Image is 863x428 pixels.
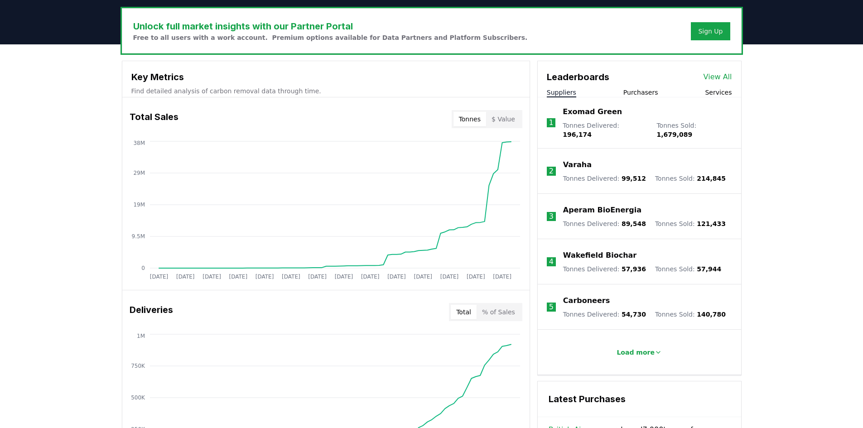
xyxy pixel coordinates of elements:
[440,274,458,280] tspan: [DATE]
[255,274,274,280] tspan: [DATE]
[149,274,168,280] tspan: [DATE]
[563,295,610,306] a: Carboneers
[141,265,145,271] tspan: 0
[622,265,646,273] span: 57,936
[131,70,521,84] h3: Key Metrics
[704,72,732,82] a: View All
[563,219,646,228] p: Tonnes Delivered :
[202,274,221,280] tspan: [DATE]
[130,110,178,128] h3: Total Sales
[563,310,646,319] p: Tonnes Delivered :
[655,264,721,274] p: Tonnes Sold :
[622,175,646,182] span: 99,512
[493,274,511,280] tspan: [DATE]
[308,274,327,280] tspan: [DATE]
[361,274,379,280] tspan: [DATE]
[547,88,576,97] button: Suppliers
[563,205,641,216] a: Aperam BioEnergia
[623,88,658,97] button: Purchasers
[656,131,692,138] span: 1,679,089
[622,311,646,318] span: 54,730
[131,394,145,401] tspan: 500K
[229,274,247,280] tspan: [DATE]
[563,264,646,274] p: Tonnes Delivered :
[282,274,300,280] tspan: [DATE]
[563,121,647,139] p: Tonnes Delivered :
[617,348,655,357] p: Load more
[387,274,406,280] tspan: [DATE]
[691,22,730,40] button: Sign Up
[334,274,353,280] tspan: [DATE]
[697,265,721,273] span: 57,944
[655,174,726,183] p: Tonnes Sold :
[655,310,726,319] p: Tonnes Sold :
[451,305,477,319] button: Total
[133,19,528,33] h3: Unlock full market insights with our Partner Portal
[131,233,145,240] tspan: 9.5M
[414,274,432,280] tspan: [DATE]
[549,211,554,222] p: 3
[131,363,145,369] tspan: 750K
[547,70,609,84] h3: Leaderboards
[130,303,173,321] h3: Deliveries
[133,170,145,176] tspan: 29M
[563,131,592,138] span: 196,174
[133,33,528,42] p: Free to all users with a work account. Premium options available for Data Partners and Platform S...
[486,112,521,126] button: $ Value
[133,202,145,208] tspan: 19M
[549,256,554,267] p: 4
[549,302,554,313] p: 5
[549,117,553,128] p: 1
[655,219,726,228] p: Tonnes Sold :
[622,220,646,227] span: 89,548
[453,112,486,126] button: Tonnes
[697,311,726,318] span: 140,780
[549,392,730,406] h3: Latest Purchases
[705,88,732,97] button: Services
[697,220,726,227] span: 121,433
[176,274,194,280] tspan: [DATE]
[133,140,145,146] tspan: 38M
[698,27,723,36] a: Sign Up
[697,175,726,182] span: 214,845
[563,159,592,170] a: Varaha
[137,333,145,339] tspan: 1M
[477,305,521,319] button: % of Sales
[563,106,622,117] a: Exomad Green
[563,174,646,183] p: Tonnes Delivered :
[656,121,732,139] p: Tonnes Sold :
[563,250,636,261] a: Wakefield Biochar
[131,87,521,96] p: Find detailed analysis of carbon removal data through time.
[609,343,669,361] button: Load more
[549,166,554,177] p: 2
[467,274,485,280] tspan: [DATE]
